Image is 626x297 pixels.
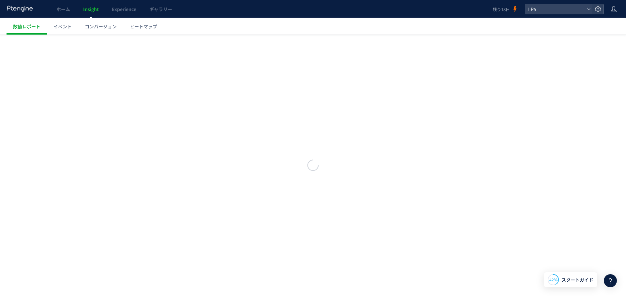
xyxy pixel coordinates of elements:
[56,6,70,12] span: ホーム
[112,6,136,12] span: Experience
[85,23,117,30] span: コンバージョン
[526,4,584,14] span: LP5
[561,276,593,283] span: スタートガイド
[53,23,72,30] span: イベント
[549,277,558,282] span: 42%
[493,6,510,12] span: 残り13日
[13,23,40,30] span: 数値レポート
[149,6,172,12] span: ギャラリー
[130,23,157,30] span: ヒートマップ
[83,6,99,12] span: Insight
